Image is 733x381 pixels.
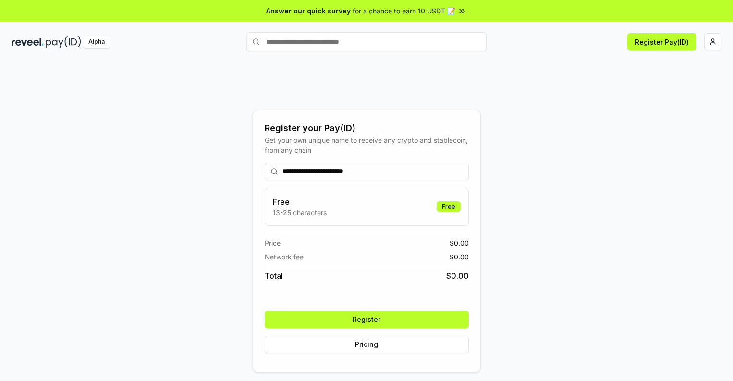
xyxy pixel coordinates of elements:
[12,36,44,48] img: reveel_dark
[450,238,469,248] span: $ 0.00
[265,252,304,262] span: Network fee
[265,238,281,248] span: Price
[450,252,469,262] span: $ 0.00
[265,311,469,328] button: Register
[353,6,455,16] span: for a chance to earn 10 USDT 📝
[446,270,469,282] span: $ 0.00
[83,36,110,48] div: Alpha
[265,122,469,135] div: Register your Pay(ID)
[265,135,469,155] div: Get your own unique name to receive any crypto and stablecoin, from any chain
[265,270,283,282] span: Total
[46,36,81,48] img: pay_id
[265,336,469,353] button: Pricing
[273,208,327,218] p: 13-25 characters
[627,33,696,50] button: Register Pay(ID)
[437,201,461,212] div: Free
[266,6,351,16] span: Answer our quick survey
[273,196,327,208] h3: Free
